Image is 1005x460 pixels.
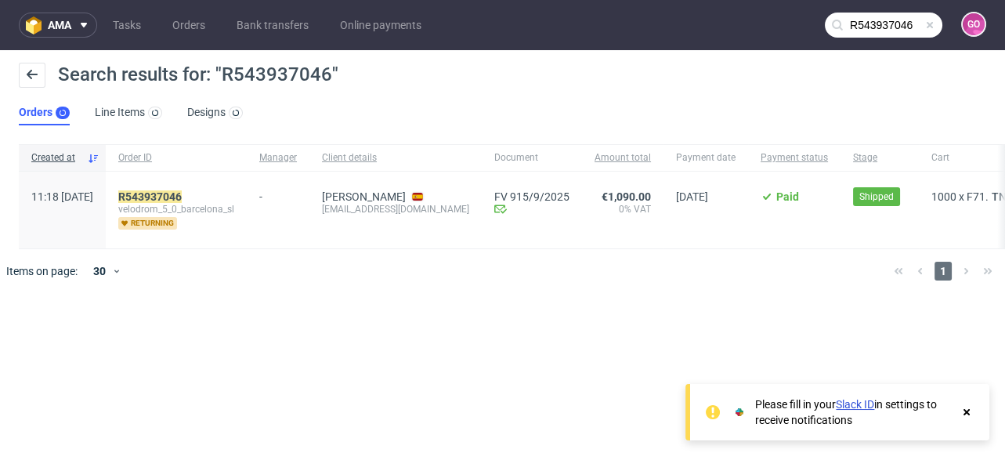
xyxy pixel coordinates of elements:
[259,184,297,203] div: -
[58,63,338,85] span: Search results for: "R543937046"
[494,151,569,165] span: Document
[322,151,469,165] span: Client details
[836,398,874,411] a: Slack ID
[163,13,215,38] a: Orders
[494,190,569,203] a: FV 915/9/2025
[31,190,93,203] span: 11:18 [DATE]
[19,13,97,38] button: ama
[6,263,78,279] span: Items on page:
[187,100,243,125] a: Designs
[967,190,989,203] span: F71.
[118,190,185,203] a: R543937046
[859,190,894,204] span: Shipped
[776,190,799,203] span: Paid
[322,203,469,216] div: [EMAIL_ADDRESS][DOMAIN_NAME]
[755,397,952,428] div: Please fill in your in settings to receive notifications
[95,100,162,125] a: Line Items
[31,151,81,165] span: Created at
[103,13,150,38] a: Tasks
[595,151,651,165] span: Amount total
[935,262,952,281] span: 1
[602,190,651,203] span: €1,090.00
[853,151,906,165] span: Stage
[118,151,234,165] span: Order ID
[732,404,747,420] img: Slack
[227,13,318,38] a: Bank transfers
[26,16,48,34] img: logo
[963,13,985,35] figcaption: GO
[676,190,708,203] span: [DATE]
[118,190,182,203] mark: R543937046
[931,190,956,203] span: 1000
[118,217,177,230] span: returning
[595,203,651,216] span: 0% VAT
[118,203,234,216] span: velodrom_5_0_barcelona_sl
[331,13,431,38] a: Online payments
[676,151,736,165] span: Payment date
[48,20,71,31] span: ama
[19,100,70,125] a: Orders
[84,260,112,282] div: 30
[761,151,828,165] span: Payment status
[322,190,406,203] a: [PERSON_NAME]
[259,151,297,165] span: Manager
